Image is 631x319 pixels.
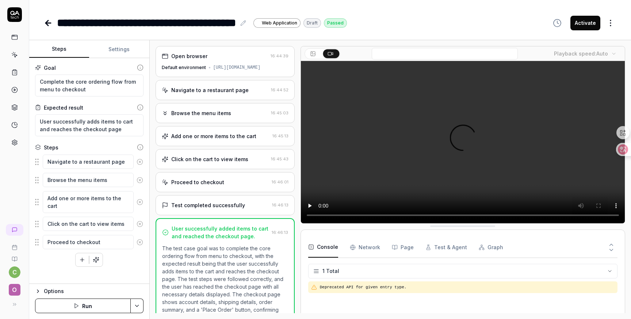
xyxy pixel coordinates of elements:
div: Suggestions [35,216,144,232]
button: View version history [548,16,566,30]
div: Open browser [171,52,207,60]
button: Remove step [134,195,146,209]
time: 16:46:01 [272,179,288,185]
time: 16:46:13 [272,202,288,208]
button: Activate [570,16,600,30]
div: Proceed to checkout [171,178,224,186]
div: Suggestions [35,235,144,250]
div: Goal [44,64,56,72]
a: Web Application [253,18,301,28]
div: Expected result [44,104,83,111]
time: 16:44:39 [271,53,288,58]
div: Passed [324,18,347,28]
div: Suggestions [35,172,144,188]
span: o [9,284,20,296]
button: Options [35,287,144,296]
button: Settings [89,41,149,58]
div: Suggestions [35,154,144,170]
div: Playback speed: [554,50,608,57]
div: User successfully added items to cart and reached the checkout page. [172,225,269,240]
button: c [9,266,20,278]
button: o [3,278,26,297]
div: Add one or more items to the cart [171,132,256,140]
div: Draft [303,18,321,28]
time: 16:45:03 [271,110,288,115]
div: Default environment [162,64,206,71]
time: 16:45:13 [272,133,288,138]
div: Suggestions [35,191,144,213]
button: Remove step [134,155,146,169]
time: 16:45:43 [271,156,288,162]
button: Run [35,299,131,313]
button: Steps [29,41,89,58]
button: Console [308,237,338,258]
div: Browse the menu items [171,109,231,117]
button: Remove step [134,235,146,250]
a: Book a call with us [3,239,26,250]
div: Steps [44,144,58,151]
pre: Deprecated API for given entry type. [320,284,615,290]
time: 16:46:13 [272,230,288,235]
div: Navigate to a restaurant page [171,86,249,94]
div: Click on the cart to view items [171,155,248,163]
a: New conversation [6,224,23,236]
div: Test completed successfully [171,201,245,209]
div: Options [44,287,144,296]
button: Remove step [134,173,146,187]
button: Test & Agent [425,237,467,258]
button: Remove step [134,217,146,231]
span: Web Application [262,20,297,26]
a: Documentation [3,250,26,262]
button: Graph [479,237,503,258]
button: Page [392,237,414,258]
button: Network [350,237,380,258]
time: 16:44:52 [271,87,288,92]
div: [URL][DOMAIN_NAME] [213,64,261,71]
